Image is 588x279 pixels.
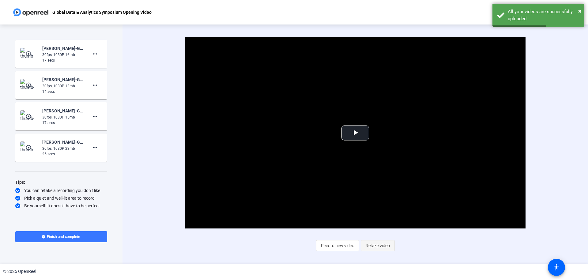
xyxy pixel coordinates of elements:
div: Be yourself! It doesn’t have to be perfect [15,203,107,209]
button: Play Video [341,125,369,140]
mat-icon: more_horiz [91,144,99,151]
mat-icon: more_horiz [91,113,99,120]
div: 25 secs [42,151,83,157]
img: thumb-nail [20,48,38,60]
button: Record new video [316,240,359,251]
span: Retake video [366,240,390,251]
div: 30fps, 1080P, 23mb [42,146,83,151]
div: 17 secs [42,58,83,63]
mat-icon: more_horiz [91,50,99,58]
button: Retake video [361,240,395,251]
div: [PERSON_NAME]-Global Data - Analytics Symposium Reel-Global Data - Analytics Symposium Opening Vi... [42,45,83,52]
div: Tips: [15,179,107,186]
img: thumb-nail [20,79,38,91]
button: Finish and complete [15,231,107,242]
mat-icon: accessibility [553,264,560,271]
p: Global Data & Analytics Symposium Opening Video [52,9,152,16]
div: 14 secs [42,89,83,94]
div: All your videos are successfully uploaded. [508,8,580,22]
div: [PERSON_NAME]-Global Data - Analytics Symposium Reel-Global Data - Analytics Symposium Opening Vi... [42,107,83,115]
img: OpenReel logo [12,6,49,18]
mat-icon: play_circle_outline [25,82,33,88]
div: 30fps, 1080P, 13mb [42,83,83,89]
span: Record new video [321,240,354,251]
div: 30fps, 1080P, 16mb [42,52,83,58]
img: thumb-nail [20,141,38,154]
div: You can retake a recording you don’t like [15,187,107,194]
div: © 2025 OpenReel [3,268,36,275]
mat-icon: play_circle_outline [25,145,33,151]
span: Finish and complete [47,234,80,239]
div: [PERSON_NAME]-Global Data - Analytics Symposium Reel-Global Data - Analytics Symposium Opening Vi... [42,138,83,146]
div: [PERSON_NAME]-Global Data - Analytics Symposium Reel-Global Data - Analytics Symposium Opening Vi... [42,76,83,83]
img: thumb-nail [20,110,38,123]
mat-icon: play_circle_outline [25,51,33,57]
mat-icon: more_horiz [91,81,99,89]
div: 17 secs [42,120,83,126]
button: Close [578,6,582,16]
div: 30fps, 1080P, 15mb [42,115,83,120]
div: Video Player [185,37,526,228]
mat-icon: play_circle_outline [25,113,33,119]
div: Pick a quiet and well-lit area to record [15,195,107,201]
span: × [578,7,582,15]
